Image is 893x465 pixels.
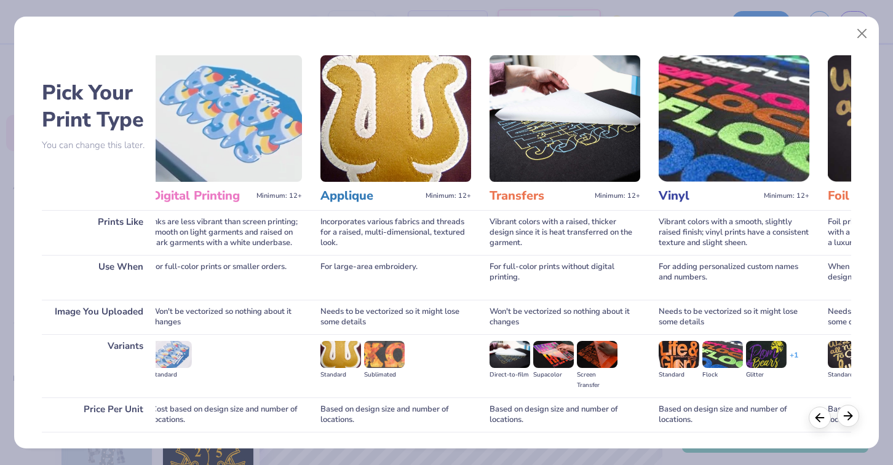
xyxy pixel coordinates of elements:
h3: Transfers [490,188,590,204]
div: For full-color prints or smaller orders. [151,255,302,300]
div: Vibrant colors with a raised, thicker design since it is heat transferred on the garment. [490,210,640,255]
img: Standard [151,341,192,368]
div: Glitter [746,370,787,380]
img: Direct-to-film [490,341,530,368]
img: Flock [702,341,743,368]
div: Standard [320,370,361,380]
span: Minimum: 12+ [764,192,809,200]
div: Image You Uploaded [42,300,156,334]
div: Standard [151,370,192,380]
span: Minimum: 12+ [256,192,302,200]
div: Won't be vectorized so nothing about it changes [490,300,640,334]
div: Price Per Unit [42,397,156,432]
div: Needs to be vectorized so it might lose some details [320,300,471,334]
div: Screen Transfer [577,370,617,391]
span: Minimum: 12+ [426,192,471,200]
div: Based on design size and number of locations. [490,397,640,432]
img: Standard [828,341,868,368]
div: Needs to be vectorized so it might lose some details [659,300,809,334]
div: Incorporates various fabrics and threads for a raised, multi-dimensional, textured look. [320,210,471,255]
div: Cost based on design size and number of locations. [151,397,302,432]
div: Based on design size and number of locations. [659,397,809,432]
img: Supacolor [533,341,574,368]
div: For full-color prints without digital printing. [490,255,640,300]
div: Use When [42,255,156,300]
h3: Vinyl [659,188,759,204]
div: For large-area embroidery. [320,255,471,300]
img: Standard [320,341,361,368]
h3: Digital Printing [151,188,252,204]
div: Vibrant colors with a smooth, slightly raised finish; vinyl prints have a consistent texture and ... [659,210,809,255]
img: Vinyl [659,55,809,182]
div: Standard [828,370,868,380]
img: Standard [659,341,699,368]
div: + 1 [790,350,798,371]
span: Minimum: 12+ [595,192,640,200]
h3: Applique [320,188,421,204]
div: Direct-to-film [490,370,530,380]
img: Sublimated [364,341,405,368]
div: Sublimated [364,370,405,380]
img: Screen Transfer [577,341,617,368]
img: Transfers [490,55,640,182]
div: Variants [42,334,156,397]
img: Glitter [746,341,787,368]
img: Digital Printing [151,55,302,182]
div: Flock [702,370,743,380]
div: Prints Like [42,210,156,255]
div: Standard [659,370,699,380]
div: Supacolor [533,370,574,380]
div: For adding personalized custom names and numbers. [659,255,809,300]
div: Won't be vectorized so nothing about it changes [151,300,302,334]
div: Inks are less vibrant than screen printing; smooth on light garments and raised on dark garments ... [151,210,302,255]
img: Applique [320,55,471,182]
button: Close [851,22,874,45]
h2: Pick Your Print Type [42,79,156,133]
p: You can change this later. [42,140,156,150]
div: Based on design size and number of locations. [320,397,471,432]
